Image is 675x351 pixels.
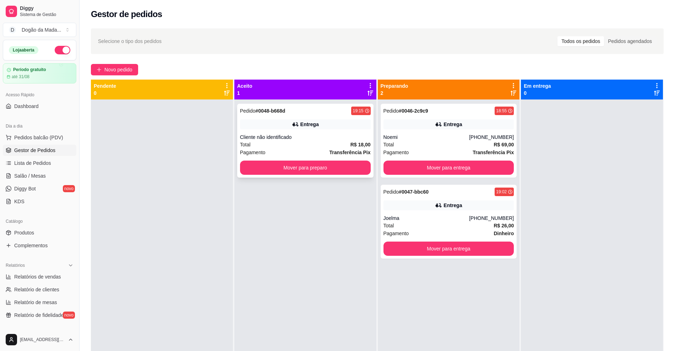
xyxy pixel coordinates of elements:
[524,90,551,97] p: 0
[3,145,76,156] a: Gestor de Pedidos
[399,189,429,195] strong: # 0047-bbc60
[14,172,46,179] span: Salão / Mesas
[6,263,25,268] span: Relatórios
[14,273,61,280] span: Relatórios de vendas
[14,286,59,293] span: Relatório de clientes
[14,242,48,249] span: Complementos
[14,185,36,192] span: Diggy Bot
[55,46,70,54] button: Alterar Status
[3,63,76,83] a: Período gratuitoaté 31/08
[240,141,251,148] span: Total
[14,134,63,141] span: Pedidos balcão (PDV)
[383,229,409,237] span: Pagamento
[469,134,514,141] div: [PHONE_NUMBER]
[383,189,399,195] span: Pedido
[473,150,514,155] strong: Transferência Pix
[13,67,46,72] article: Período gratuito
[383,242,514,256] button: Mover para entrega
[383,161,514,175] button: Mover para entrega
[383,108,399,114] span: Pedido
[496,189,507,195] div: 19:02
[3,331,76,348] button: [EMAIL_ADDRESS][DOMAIN_NAME]
[399,108,428,114] strong: # 0046-2c9c9
[300,121,319,128] div: Entrega
[469,215,514,222] div: [PHONE_NUMBER]
[3,309,76,321] a: Relatório de fidelidadenovo
[443,202,462,209] div: Entrega
[3,23,76,37] button: Select a team
[383,141,394,148] span: Total
[330,150,371,155] strong: Transferência Pix
[3,284,76,295] a: Relatório de clientes
[496,108,507,114] div: 18:55
[3,183,76,194] a: Diggy Botnovo
[557,36,604,46] div: Todos os pedidos
[443,121,462,128] div: Entrega
[3,170,76,182] a: Salão / Mesas
[14,198,25,205] span: KDS
[14,103,39,110] span: Dashboard
[3,297,76,308] a: Relatório de mesas
[91,64,138,75] button: Novo pedido
[3,89,76,101] div: Acesso Rápido
[94,90,116,97] p: 0
[3,120,76,132] div: Dia a dia
[494,231,514,236] strong: Dinheiro
[14,160,51,167] span: Lista de Pedidos
[255,108,285,114] strong: # 0048-b668d
[3,216,76,227] div: Catálogo
[381,82,408,90] p: Preparando
[14,299,57,306] span: Relatório de mesas
[12,74,29,80] article: até 31/08
[22,26,61,33] div: Dogão da Mada ...
[237,82,252,90] p: Aceito
[3,101,76,112] a: Dashboard
[20,337,65,342] span: [EMAIL_ADDRESS][DOMAIN_NAME]
[14,147,55,154] span: Gestor de Pedidos
[3,157,76,169] a: Lista de Pedidos
[3,271,76,282] a: Relatórios de vendas
[20,5,74,12] span: Diggy
[237,90,252,97] p: 1
[240,148,266,156] span: Pagamento
[91,9,162,20] h2: Gestor de pedidos
[20,12,74,17] span: Sistema de Gestão
[350,142,371,147] strong: R$ 18,00
[14,229,34,236] span: Produtos
[94,82,116,90] p: Pendente
[383,215,469,222] div: Joelma
[3,3,76,20] a: DiggySistema de Gestão
[3,196,76,207] a: KDS
[240,161,371,175] button: Mover para preparo
[494,223,514,228] strong: R$ 26,00
[524,82,551,90] p: Em entrega
[3,227,76,238] a: Produtos
[240,134,371,141] div: Cliente não identificado
[97,67,102,72] span: plus
[9,26,16,33] span: D
[381,90,408,97] p: 2
[383,134,469,141] div: Noemi
[604,36,656,46] div: Pedidos agendados
[14,312,64,319] span: Relatório de fidelidade
[353,108,363,114] div: 19:15
[383,148,409,156] span: Pagamento
[9,46,38,54] div: Loja aberta
[3,240,76,251] a: Complementos
[98,37,162,45] span: Selecione o tipo dos pedidos
[383,222,394,229] span: Total
[240,108,256,114] span: Pedido
[3,132,76,143] button: Pedidos balcão (PDV)
[494,142,514,147] strong: R$ 69,00
[104,66,132,74] span: Novo pedido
